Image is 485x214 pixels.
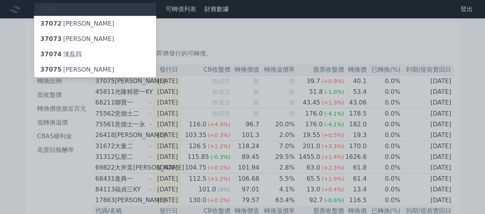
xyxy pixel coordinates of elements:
[40,35,62,42] span: 37073
[34,62,156,77] a: 37075[PERSON_NAME]
[447,177,485,214] iframe: Chat Widget
[40,51,62,58] span: 37074
[40,20,62,27] span: 37072
[40,65,114,74] div: [PERSON_NAME]
[34,16,156,31] a: 37072[PERSON_NAME]
[34,31,156,47] a: 37073[PERSON_NAME]
[34,47,156,62] a: 37074漢磊四
[40,34,114,44] div: [PERSON_NAME]
[40,50,82,59] div: 漢磊四
[40,19,114,28] div: [PERSON_NAME]
[447,177,485,214] div: 聊天小工具
[40,66,62,73] span: 37075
